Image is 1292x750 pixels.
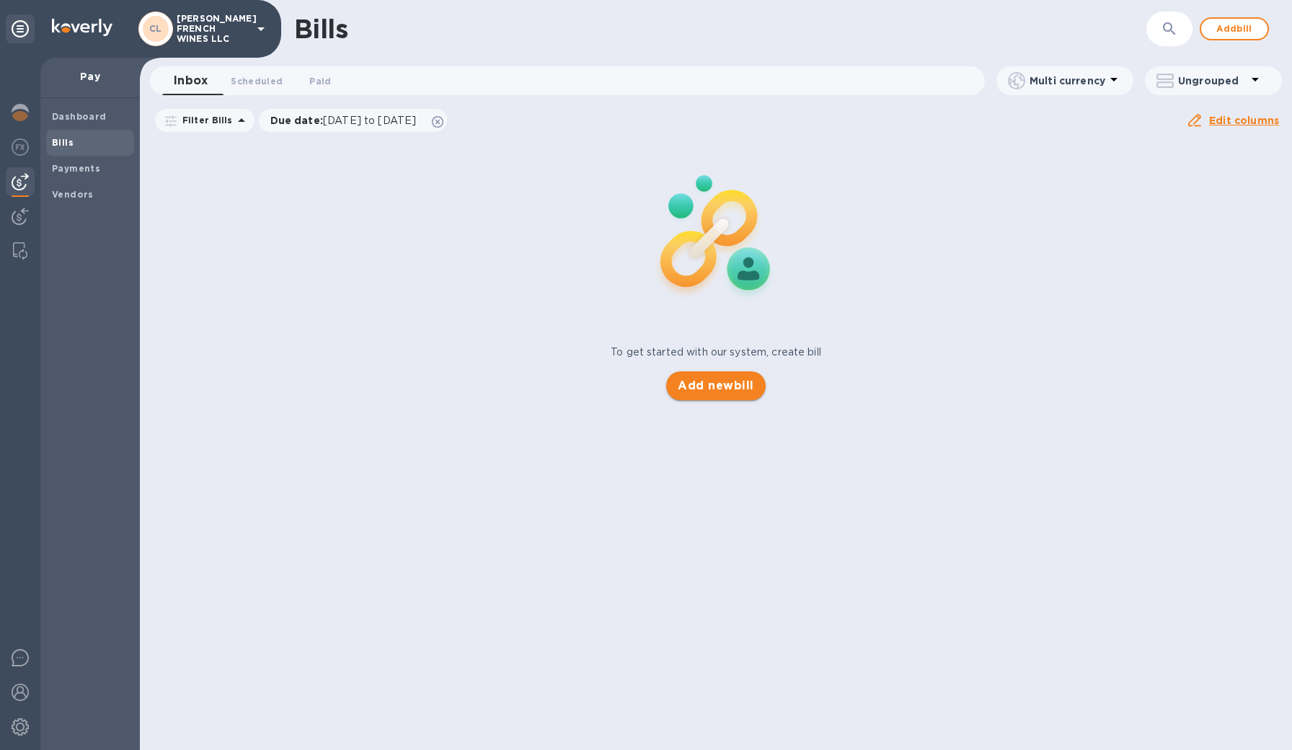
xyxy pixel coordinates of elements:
span: Paid [309,74,331,89]
b: Payments [52,163,100,174]
p: To get started with our system, create bill [611,345,821,360]
p: Pay [52,69,128,84]
u: Edit columns [1209,115,1279,126]
b: CL [149,23,162,34]
div: Unpin categories [6,14,35,43]
p: Ungrouped [1178,74,1247,88]
img: Logo [52,19,112,36]
p: [PERSON_NAME] FRENCH WINES LLC [177,14,249,44]
button: Add newbill [666,371,765,400]
b: Dashboard [52,111,107,122]
p: Filter Bills [177,114,233,126]
img: Foreign exchange [12,138,29,156]
p: Due date : [270,113,424,128]
b: Vendors [52,189,94,200]
b: Bills [52,137,74,148]
p: Multi currency [1030,74,1105,88]
span: Scheduled [231,74,283,89]
div: Due date:[DATE] to [DATE] [259,109,448,132]
h1: Bills [294,14,348,44]
span: Add bill [1213,20,1256,37]
button: Addbill [1200,17,1269,40]
span: [DATE] to [DATE] [323,115,416,126]
span: Inbox [174,71,208,91]
span: Add new bill [678,377,753,394]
